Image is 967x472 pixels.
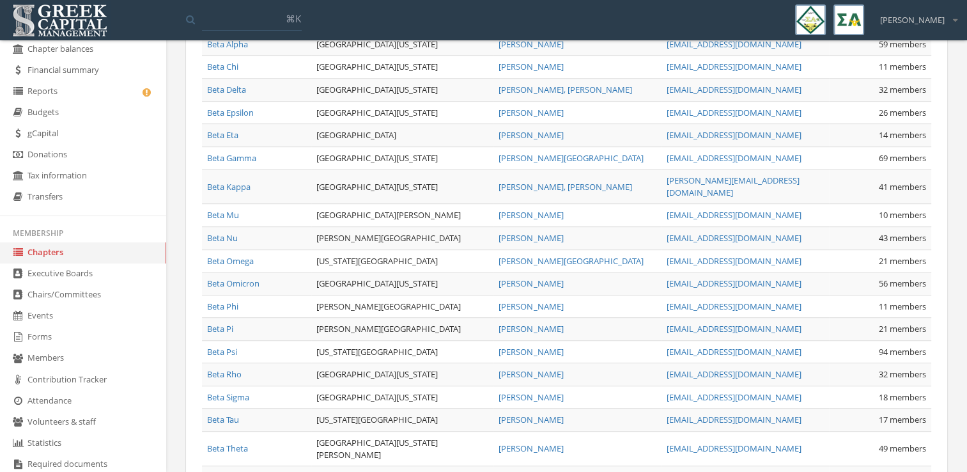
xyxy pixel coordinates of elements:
[207,323,233,334] a: Beta Pi
[311,79,493,102] td: [GEOGRAPHIC_DATA][US_STATE]
[311,295,493,318] td: [PERSON_NAME][GEOGRAPHIC_DATA]
[879,391,926,403] span: 18 members
[311,386,493,409] td: [GEOGRAPHIC_DATA][US_STATE]
[207,107,254,118] a: Beta Epsilon
[311,272,493,295] td: [GEOGRAPHIC_DATA][US_STATE]
[499,107,563,118] a: [PERSON_NAME]
[667,346,801,358] a: [EMAIL_ADDRESS][DOMAIN_NAME]
[311,363,493,386] td: [GEOGRAPHIC_DATA][US_STATE]
[879,84,926,95] span: 32 members
[667,391,801,403] a: [EMAIL_ADDRESS][DOMAIN_NAME]
[879,278,926,289] span: 56 members
[499,181,631,193] a: [PERSON_NAME], [PERSON_NAME]
[207,443,248,454] a: Beta Theta
[499,414,563,425] a: [PERSON_NAME]
[207,152,256,164] a: Beta Gamma
[499,38,563,50] a: [PERSON_NAME]
[207,346,237,358] a: Beta Psi
[311,409,493,432] td: [US_STATE][GEOGRAPHIC_DATA]
[207,301,238,312] a: Beta Phi
[311,226,493,249] td: [PERSON_NAME][GEOGRAPHIC_DATA]
[499,209,563,221] a: [PERSON_NAME]
[879,129,926,141] span: 14 members
[207,232,238,244] a: Beta Nu
[879,38,926,50] span: 59 members
[880,14,945,26] span: [PERSON_NAME]
[667,61,801,72] a: [EMAIL_ADDRESS][DOMAIN_NAME]
[499,232,563,244] a: [PERSON_NAME]
[499,129,563,141] a: [PERSON_NAME]
[667,301,801,312] a: [EMAIL_ADDRESS][DOMAIN_NAME]
[879,107,926,118] span: 26 members
[499,61,563,72] a: [PERSON_NAME]
[499,84,631,95] a: [PERSON_NAME], [PERSON_NAME]
[311,169,493,204] td: [GEOGRAPHIC_DATA][US_STATE]
[207,278,259,289] a: Beta Omicron
[879,346,926,358] span: 94 members
[667,175,800,198] a: [PERSON_NAME][EMAIL_ADDRESS][DOMAIN_NAME]
[499,152,643,164] a: [PERSON_NAME][GEOGRAPHIC_DATA]
[311,33,493,56] td: [GEOGRAPHIC_DATA][US_STATE]
[879,443,926,454] span: 49 members
[879,255,926,267] span: 21 members
[499,323,563,334] a: [PERSON_NAME]
[207,414,239,425] a: Beta Tau
[879,414,926,425] span: 17 members
[207,368,242,380] a: Beta Rho
[499,255,643,267] a: [PERSON_NAME][GEOGRAPHIC_DATA]
[499,368,563,380] a: [PERSON_NAME]
[667,255,801,267] a: [EMAIL_ADDRESS][DOMAIN_NAME]
[207,255,254,267] a: Beta Omega
[667,152,801,164] a: [EMAIL_ADDRESS][DOMAIN_NAME]
[207,61,238,72] a: Beta Chi
[311,56,493,79] td: [GEOGRAPHIC_DATA][US_STATE]
[311,204,493,227] td: [GEOGRAPHIC_DATA][PERSON_NAME]
[207,391,249,403] a: Beta Sigma
[499,346,563,358] a: [PERSON_NAME]
[667,209,801,221] a: [EMAIL_ADDRESS][DOMAIN_NAME]
[499,301,563,312] a: [PERSON_NAME]
[879,181,926,193] span: 41 members
[499,391,563,403] a: [PERSON_NAME]
[879,323,926,334] span: 21 members
[286,12,301,25] span: ⌘K
[207,84,246,95] a: Beta Delta
[667,443,801,454] a: [EMAIL_ADDRESS][DOMAIN_NAME]
[499,278,563,289] a: [PERSON_NAME]
[667,414,801,425] a: [EMAIL_ADDRESS][DOMAIN_NAME]
[879,368,926,380] span: 32 members
[667,323,801,334] a: [EMAIL_ADDRESS][DOMAIN_NAME]
[879,61,926,72] span: 11 members
[872,4,957,26] div: [PERSON_NAME]
[311,340,493,363] td: [US_STATE][GEOGRAPHIC_DATA]
[311,432,493,466] td: [GEOGRAPHIC_DATA][US_STATE][PERSON_NAME]
[207,209,239,221] a: Beta Mu
[311,124,493,147] td: [GEOGRAPHIC_DATA]
[667,368,801,380] a: [EMAIL_ADDRESS][DOMAIN_NAME]
[207,129,238,141] a: Beta Eta
[207,181,251,193] a: Beta Kappa
[667,232,801,244] a: [EMAIL_ADDRESS][DOMAIN_NAME]
[879,152,926,164] span: 69 members
[311,101,493,124] td: [GEOGRAPHIC_DATA][US_STATE]
[667,129,801,141] a: [EMAIL_ADDRESS][DOMAIN_NAME]
[879,209,926,221] span: 10 members
[667,38,801,50] a: [EMAIL_ADDRESS][DOMAIN_NAME]
[667,107,801,118] a: [EMAIL_ADDRESS][DOMAIN_NAME]
[879,301,926,312] span: 11 members
[207,38,248,50] a: Beta Alpha
[667,278,801,289] a: [EMAIL_ADDRESS][DOMAIN_NAME]
[499,443,563,454] a: [PERSON_NAME]
[879,232,926,244] span: 43 members
[311,318,493,341] td: [PERSON_NAME][GEOGRAPHIC_DATA]
[311,249,493,272] td: [US_STATE][GEOGRAPHIC_DATA]
[311,146,493,169] td: [GEOGRAPHIC_DATA][US_STATE]
[667,84,801,95] a: [EMAIL_ADDRESS][DOMAIN_NAME]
